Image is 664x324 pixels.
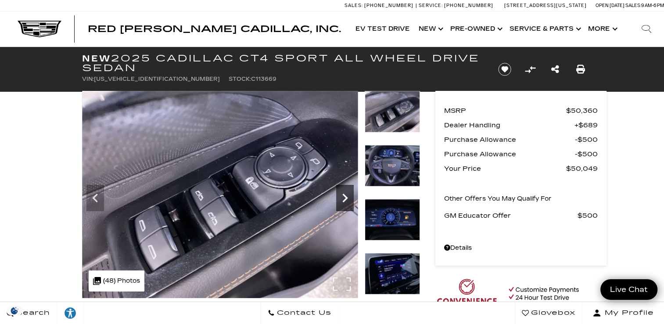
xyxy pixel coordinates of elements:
[4,306,25,315] img: Opt-Out Icon
[365,145,420,187] img: New 2025 Typhoon Metallic Cadillac Sport image 19
[566,104,598,117] span: $50,360
[600,279,657,300] a: Live Chat
[625,3,641,8] span: Sales:
[444,162,598,175] a: Your Price $50,049
[444,133,598,146] a: Purchase Allowance $500
[86,185,104,211] div: Previous
[505,11,584,47] a: Service & Parts
[444,148,575,160] span: Purchase Allowance
[94,76,220,82] span: [US_VEHICLE_IDENTIFICATION_NUMBER]
[446,11,505,47] a: Pre-Owned
[444,209,598,222] a: GM Educator Offer $500
[89,270,144,292] div: (48) Photos
[82,91,358,298] img: New 2025 Typhoon Metallic Cadillac Sport image 18
[444,3,493,8] span: [PHONE_NUMBER]
[18,21,61,37] img: Cadillac Dark Logo with Cadillac White Text
[251,76,276,82] span: C113669
[351,11,414,47] a: EV Test Drive
[88,24,341,34] span: Red [PERSON_NAME] Cadillac, Inc.
[416,3,495,8] a: Service: [PHONE_NUMBER]
[515,302,582,324] a: Glovebox
[582,302,664,324] button: Open user profile menu
[601,307,654,319] span: My Profile
[444,242,598,254] a: Details
[596,3,625,8] span: Open [DATE]
[574,119,598,131] span: $689
[444,104,598,117] a: MSRP $50,360
[82,76,94,82] span: VIN:
[575,133,598,146] span: $500
[57,302,84,324] a: Explore your accessibility options
[584,11,620,47] button: More
[606,284,652,295] span: Live Chat
[629,11,664,47] div: Search
[576,63,585,76] a: Print this New 2025 Cadillac CT4 Sport All Wheel Drive Sedan
[419,3,443,8] span: Service:
[365,199,420,241] img: New 2025 Typhoon Metallic Cadillac Sport image 20
[444,119,574,131] span: Dealer Handling
[578,209,598,222] span: $500
[261,302,338,324] a: Contact Us
[88,25,341,33] a: Red [PERSON_NAME] Cadillac, Inc.
[524,63,537,76] button: Compare Vehicle
[575,148,598,160] span: $500
[529,307,575,319] span: Glovebox
[444,148,598,160] a: Purchase Allowance $500
[641,3,664,8] span: 9 AM-6 PM
[57,306,83,320] div: Explore your accessibility options
[414,11,446,47] a: New
[504,3,587,8] a: [STREET_ADDRESS][US_STATE]
[365,253,420,295] img: New 2025 Typhoon Metallic Cadillac Sport image 21
[444,162,566,175] span: Your Price
[444,209,578,222] span: GM Educator Offer
[336,185,354,211] div: Next
[365,91,420,133] img: New 2025 Typhoon Metallic Cadillac Sport image 18
[82,53,111,64] strong: New
[551,63,559,76] a: Share this New 2025 Cadillac CT4 Sport All Wheel Drive Sedan
[444,193,552,205] p: Other Offers You May Qualify For
[14,307,50,319] span: Search
[566,162,598,175] span: $50,049
[4,306,25,315] section: Click to Open Cookie Consent Modal
[444,133,575,146] span: Purchase Allowance
[364,3,413,8] span: [PHONE_NUMBER]
[495,62,514,76] button: Save vehicle
[444,104,566,117] span: MSRP
[229,76,251,82] span: Stock:
[275,307,331,319] span: Contact Us
[345,3,363,8] span: Sales:
[82,54,484,73] h1: 2025 Cadillac CT4 Sport All Wheel Drive Sedan
[444,119,598,131] a: Dealer Handling $689
[345,3,416,8] a: Sales: [PHONE_NUMBER]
